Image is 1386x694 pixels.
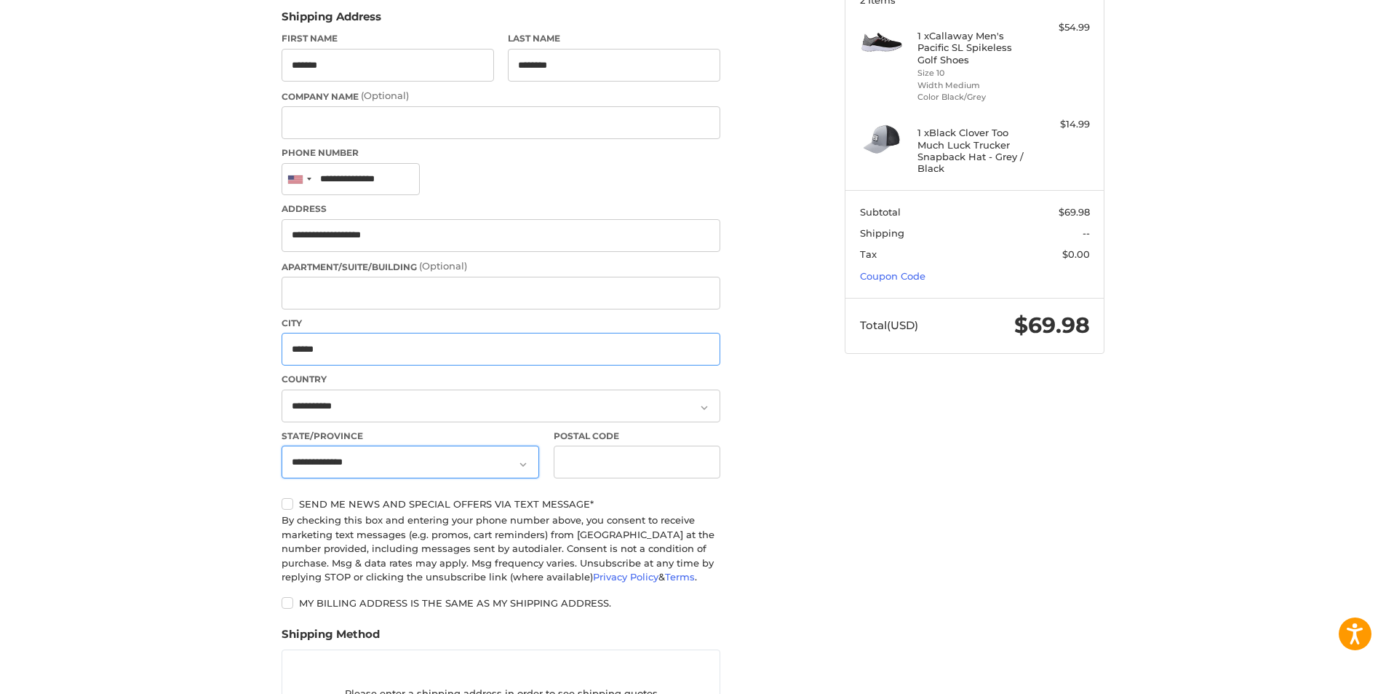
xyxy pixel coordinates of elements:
li: Width Medium [917,79,1029,92]
label: Last Name [508,32,720,45]
a: Privacy Policy [593,571,658,583]
label: City [282,317,720,330]
label: Apartment/Suite/Building [282,259,720,274]
span: Subtotal [860,206,901,218]
small: (Optional) [361,90,409,101]
label: Send me news and special offers via text message* [282,498,720,510]
legend: Shipping Address [282,9,381,32]
label: Country [282,373,720,386]
div: $54.99 [1032,20,1090,35]
h4: 1 x Black Clover Too Much Luck Trucker Snapback Hat - Grey / Black [917,127,1029,174]
label: Postal Code [554,430,721,443]
li: Size 10 [917,67,1029,79]
label: Company Name [282,89,720,103]
span: Tax [860,248,877,260]
li: Color Black/Grey [917,91,1029,103]
span: Shipping [860,227,904,239]
div: By checking this box and entering your phone number above, you consent to receive marketing text ... [282,513,720,585]
span: $69.98 [1014,312,1090,339]
label: State/Province [282,430,539,443]
span: Total (USD) [860,318,918,332]
label: First Name [282,32,494,45]
a: Coupon Code [860,270,925,282]
label: Address [282,202,720,216]
legend: Shipping Method [282,626,380,650]
label: Phone Number [282,146,720,159]
a: Terms [665,571,695,583]
div: United States: +1 [282,164,316,195]
span: -- [1083,227,1090,239]
h4: 1 x Callaway Men's Pacific SL Spikeless Golf Shoes [917,30,1029,66]
span: $69.98 [1059,206,1090,218]
small: (Optional) [419,260,467,272]
label: My billing address is the same as my shipping address. [282,597,720,609]
span: $0.00 [1062,248,1090,260]
div: $14.99 [1032,117,1090,132]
